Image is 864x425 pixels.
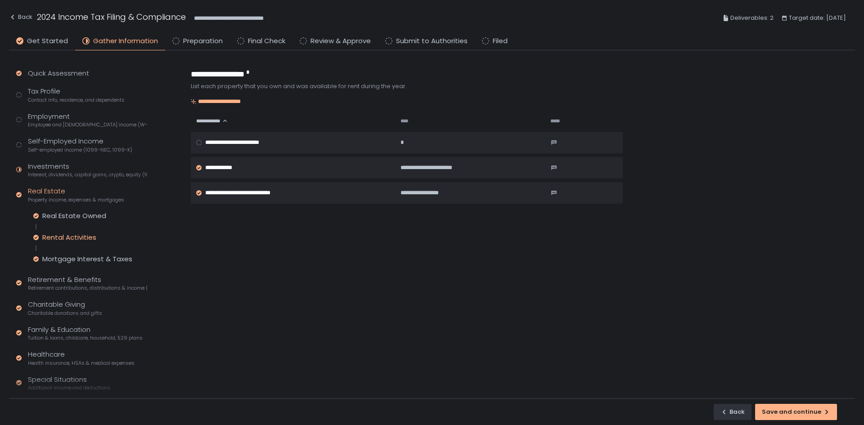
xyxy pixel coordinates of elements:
[42,255,132,264] div: Mortgage Interest & Taxes
[28,186,124,203] div: Real Estate
[762,408,830,416] div: Save and continue
[28,349,135,367] div: Healthcare
[720,408,745,416] div: Back
[730,13,774,23] span: Deliverables: 2
[248,36,285,46] span: Final Check
[28,197,124,203] span: Property income, expenses & mortgages
[28,68,89,79] div: Quick Assessment
[28,325,143,342] div: Family & Education
[310,36,371,46] span: Review & Approve
[9,12,32,22] div: Back
[27,36,68,46] span: Get Started
[28,375,110,392] div: Special Situations
[28,171,147,178] span: Interest, dividends, capital gains, crypto, equity (1099s, K-1s)
[28,161,147,179] div: Investments
[28,136,132,153] div: Self-Employed Income
[191,82,623,90] div: List each property that you own and was available for rent during the year.
[28,86,125,103] div: Tax Profile
[714,404,751,420] button: Back
[9,11,32,26] button: Back
[28,310,102,317] span: Charitable donations and gifts
[183,36,223,46] span: Preparation
[28,147,132,153] span: Self-employed income (1099-NEC, 1099-K)
[28,360,135,367] span: Health insurance, HSAs & medical expenses
[28,385,110,391] span: Additional income and deductions
[755,404,837,420] button: Save and continue
[93,36,158,46] span: Gather Information
[28,335,143,341] span: Tuition & loans, childcare, household, 529 plans
[42,211,106,220] div: Real Estate Owned
[28,300,102,317] div: Charitable Giving
[28,112,147,129] div: Employment
[396,36,468,46] span: Submit to Authorities
[493,36,508,46] span: Filed
[789,13,846,23] span: Target date: [DATE]
[28,275,147,292] div: Retirement & Benefits
[28,97,125,103] span: Contact info, residence, and dependents
[37,11,186,23] h1: 2024 Income Tax Filing & Compliance
[28,285,147,291] span: Retirement contributions, distributions & income (1099-R, 5498)
[28,121,147,128] span: Employee and [DEMOGRAPHIC_DATA] income (W-2s)
[42,233,96,242] div: Rental Activities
